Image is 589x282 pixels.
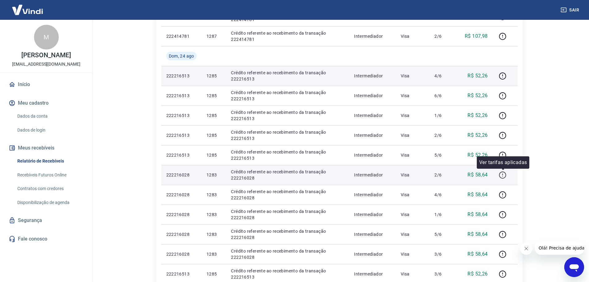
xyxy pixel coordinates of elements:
[166,73,197,79] p: 222216513
[467,132,488,139] p: R$ 52,26
[354,211,391,218] p: Intermediador
[7,0,48,19] img: Vindi
[207,93,221,99] p: 1285
[15,110,85,123] a: Dados da conta
[467,191,488,198] p: R$ 58,64
[231,109,344,122] p: Crédito referente ao recebimento da transação 222216513
[207,231,221,237] p: 1283
[434,172,453,178] p: 2/6
[7,96,85,110] button: Meu cadastro
[207,211,221,218] p: 1283
[467,231,488,238] p: R$ 58,64
[15,124,85,137] a: Dados de login
[166,192,197,198] p: 222216028
[401,271,425,277] p: Visa
[354,152,391,158] p: Intermediador
[535,241,584,255] iframe: Mensagem da empresa
[169,53,194,59] span: Dom, 24 ago
[207,271,221,277] p: 1285
[467,211,488,218] p: R$ 58,64
[564,257,584,277] iframe: Botão para abrir a janela de mensagens
[231,208,344,221] p: Crédito referente ao recebimento da transação 222216028
[207,33,221,39] p: 1287
[434,132,453,138] p: 2/6
[354,112,391,119] p: Intermediador
[434,231,453,237] p: 5/6
[434,251,453,257] p: 3/6
[231,70,344,82] p: Crédito referente ao recebimento da transação 222216513
[15,169,85,181] a: Recebíveis Futuros Online
[354,33,391,39] p: Intermediador
[7,232,85,246] a: Fale conosco
[434,33,453,39] p: 2/6
[467,171,488,179] p: R$ 58,64
[434,93,453,99] p: 6/6
[231,149,344,161] p: Crédito referente ao recebimento da transação 222216513
[166,231,197,237] p: 222216028
[231,248,344,260] p: Crédito referente ao recebimento da transação 222216028
[354,172,391,178] p: Intermediador
[166,93,197,99] p: 222216513
[21,52,71,59] p: [PERSON_NAME]
[166,172,197,178] p: 222216028
[15,182,85,195] a: Contratos com credores
[354,132,391,138] p: Intermediador
[166,132,197,138] p: 222216513
[207,152,221,158] p: 1285
[401,251,425,257] p: Visa
[7,214,85,227] a: Segurança
[559,4,582,16] button: Sair
[354,231,391,237] p: Intermediador
[434,211,453,218] p: 1/6
[401,112,425,119] p: Visa
[401,132,425,138] p: Visa
[15,155,85,167] a: Relatório de Recebíveis
[467,112,488,119] p: R$ 52,26
[12,61,80,67] p: [EMAIL_ADDRESS][DOMAIN_NAME]
[401,211,425,218] p: Visa
[231,228,344,241] p: Crédito referente ao recebimento da transação 222216028
[15,196,85,209] a: Disponibilização de agenda
[354,93,391,99] p: Intermediador
[434,192,453,198] p: 4/6
[520,242,532,255] iframe: Fechar mensagem
[354,73,391,79] p: Intermediador
[434,152,453,158] p: 5/6
[166,152,197,158] p: 222216513
[166,271,197,277] p: 222216513
[434,112,453,119] p: 1/6
[231,89,344,102] p: Crédito referente ao recebimento da transação 222216513
[354,251,391,257] p: Intermediador
[231,30,344,42] p: Crédito referente ao recebimento da transação 222414781
[207,172,221,178] p: 1283
[231,129,344,141] p: Crédito referente ao recebimento da transação 222216513
[207,73,221,79] p: 1285
[401,152,425,158] p: Visa
[467,72,488,80] p: R$ 52,26
[467,250,488,258] p: R$ 58,64
[207,112,221,119] p: 1285
[434,271,453,277] p: 3/6
[354,271,391,277] p: Intermediador
[207,192,221,198] p: 1283
[467,92,488,99] p: R$ 52,26
[401,172,425,178] p: Visa
[207,251,221,257] p: 1283
[7,78,85,91] a: Início
[354,192,391,198] p: Intermediador
[231,169,344,181] p: Crédito referente ao recebimento da transação 222216028
[467,270,488,278] p: R$ 52,26
[401,73,425,79] p: Visa
[4,4,52,9] span: Olá! Precisa de ajuda?
[434,73,453,79] p: 4/6
[166,33,197,39] p: 222414781
[34,25,59,50] div: M
[401,192,425,198] p: Visa
[401,231,425,237] p: Visa
[401,93,425,99] p: Visa
[479,159,527,166] p: Ver tarifas aplicadas
[166,251,197,257] p: 222216028
[231,189,344,201] p: Crédito referente ao recebimento da transação 222216028
[467,151,488,159] p: R$ 52,26
[401,33,425,39] p: Visa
